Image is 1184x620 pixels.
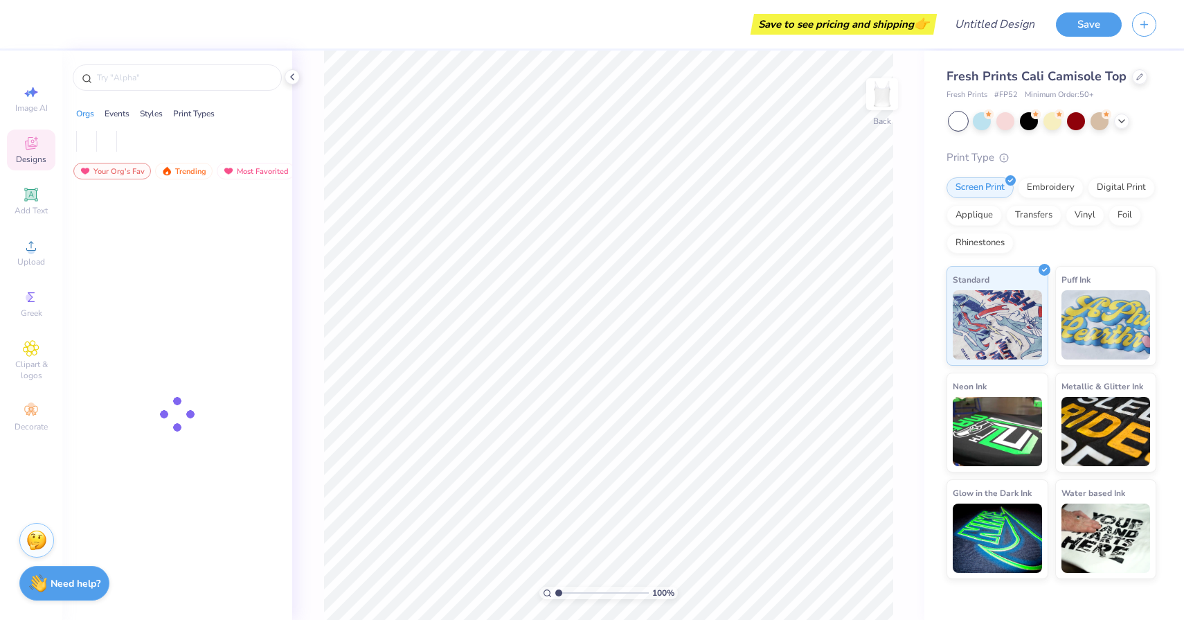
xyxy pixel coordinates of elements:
span: # FP52 [994,89,1018,101]
div: Transfers [1006,205,1061,226]
span: Neon Ink [953,379,987,393]
input: Untitled Design [944,10,1046,38]
span: Image AI [15,103,48,114]
button: Save [1056,12,1122,37]
div: Rhinestones [947,233,1014,254]
div: Orgs [76,107,94,120]
div: Your Org's Fav [73,163,151,179]
span: Puff Ink [1061,272,1091,287]
div: Digital Print [1088,177,1155,198]
img: Neon Ink [953,397,1042,466]
span: Fresh Prints Cali Camisole Top [947,68,1127,85]
img: trending.gif [161,166,172,176]
div: Print Type [947,150,1156,166]
img: Back [868,80,896,108]
span: Water based Ink [1061,486,1125,500]
img: Standard [953,290,1042,360]
div: Foil [1109,205,1141,226]
div: Embroidery [1018,177,1084,198]
img: Water based Ink [1061,504,1151,573]
img: most_fav.gif [80,166,91,176]
div: Events [105,107,129,120]
span: Decorate [15,421,48,432]
div: Save to see pricing and shipping [754,14,933,35]
div: Back [873,115,891,127]
span: Upload [17,256,45,267]
div: Print Types [173,107,215,120]
div: Screen Print [947,177,1014,198]
div: Applique [947,205,1002,226]
span: Minimum Order: 50 + [1025,89,1094,101]
img: Puff Ink [1061,290,1151,360]
span: Greek [21,308,42,319]
div: Vinyl [1066,205,1104,226]
span: Fresh Prints [947,89,987,101]
input: Try "Alpha" [96,71,273,85]
span: 👉 [914,15,929,32]
div: Styles [140,107,163,120]
strong: Need help? [51,577,100,590]
span: Standard [953,272,989,287]
div: Most Favorited [217,163,295,179]
img: most_fav.gif [223,166,234,176]
span: 100 % [652,587,674,599]
span: Clipart & logos [7,359,55,381]
span: Designs [16,154,46,165]
div: Trending [155,163,213,179]
img: Glow in the Dark Ink [953,504,1042,573]
span: Glow in the Dark Ink [953,486,1032,500]
span: Add Text [15,205,48,216]
img: Metallic & Glitter Ink [1061,397,1151,466]
span: Metallic & Glitter Ink [1061,379,1143,393]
